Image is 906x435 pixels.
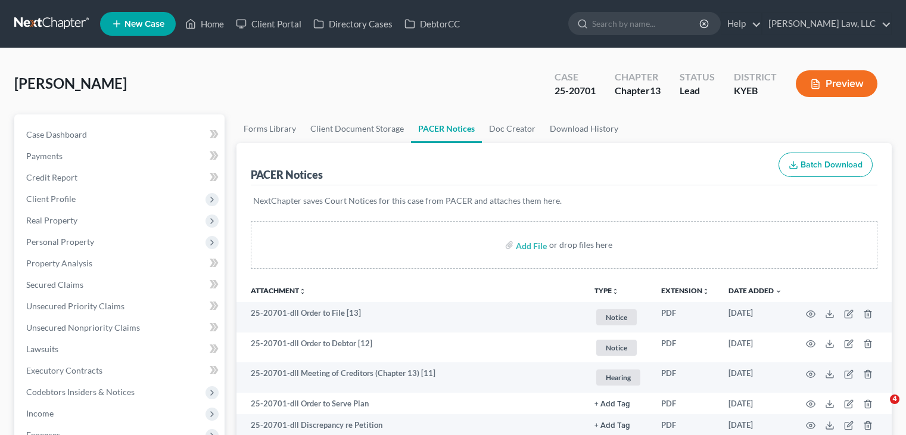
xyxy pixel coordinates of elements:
a: Home [179,13,230,35]
span: Executory Contracts [26,365,102,375]
a: Date Added expand_more [728,286,782,295]
a: Payments [17,145,225,167]
td: PDF [652,302,719,333]
a: + Add Tag [594,420,642,431]
div: PACER Notices [251,167,323,182]
span: New Case [124,20,164,29]
a: [PERSON_NAME] Law, LLC [762,13,891,35]
div: Chapter [615,84,661,98]
td: PDF [652,362,719,393]
a: + Add Tag [594,398,642,409]
button: + Add Tag [594,400,630,408]
td: PDF [652,393,719,414]
a: PACER Notices [411,114,482,143]
a: Attachmentunfold_more [251,286,306,295]
a: Case Dashboard [17,124,225,145]
a: Property Analysis [17,253,225,274]
span: Client Profile [26,194,76,204]
a: Credit Report [17,167,225,188]
td: [DATE] [719,302,792,333]
td: 25-20701-dll Order to Serve Plan [236,393,585,414]
i: unfold_more [612,288,619,295]
span: Hearing [596,369,640,386]
span: Credit Report [26,172,77,182]
span: Lawsuits [26,344,58,354]
a: DebtorCC [398,13,466,35]
span: Notice [596,309,637,325]
button: + Add Tag [594,422,630,430]
a: Download History [543,114,625,143]
a: Secured Claims [17,274,225,296]
span: Personal Property [26,237,94,247]
div: Case [555,70,596,84]
button: Batch Download [779,153,873,178]
a: Unsecured Priority Claims [17,296,225,317]
a: Client Document Storage [303,114,411,143]
div: Lead [680,84,715,98]
td: 25-20701-dll Order to File [13] [236,302,585,333]
a: Lawsuits [17,338,225,360]
div: District [734,70,777,84]
a: Hearing [594,368,642,387]
span: Batch Download [801,160,863,170]
span: Case Dashboard [26,129,87,139]
td: [DATE] [719,333,792,363]
a: Directory Cases [307,13,398,35]
span: Unsecured Nonpriority Claims [26,322,140,333]
span: Unsecured Priority Claims [26,301,124,311]
span: Property Analysis [26,258,92,268]
button: TYPEunfold_more [594,287,619,295]
a: Doc Creator [482,114,543,143]
a: Notice [594,307,642,327]
div: Chapter [615,70,661,84]
span: 13 [650,85,661,96]
a: Executory Contracts [17,360,225,381]
a: Client Portal [230,13,307,35]
div: KYEB [734,84,777,98]
td: 25-20701-dll Meeting of Creditors (Chapter 13) [11] [236,362,585,393]
i: unfold_more [299,288,306,295]
a: Notice [594,338,642,358]
i: expand_more [775,288,782,295]
td: [DATE] [719,362,792,393]
input: Search by name... [592,13,701,35]
td: 25-20701-dll Order to Debtor [12] [236,333,585,363]
div: or drop files here [549,239,612,251]
iframe: Intercom live chat [865,394,894,423]
a: Extensionunfold_more [661,286,709,295]
a: Forms Library [236,114,303,143]
td: [DATE] [719,393,792,414]
span: Notice [596,340,637,356]
span: Payments [26,151,63,161]
div: Status [680,70,715,84]
a: Unsecured Nonpriority Claims [17,317,225,338]
i: unfold_more [702,288,709,295]
span: 4 [890,394,899,404]
button: Preview [796,70,877,97]
td: PDF [652,333,719,363]
a: Help [721,13,761,35]
span: Secured Claims [26,279,83,290]
p: NextChapter saves Court Notices for this case from PACER and attaches them here. [253,195,875,207]
span: Codebtors Insiders & Notices [26,387,135,397]
span: [PERSON_NAME] [14,74,127,92]
span: Real Property [26,215,77,225]
span: Income [26,408,54,418]
div: 25-20701 [555,84,596,98]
